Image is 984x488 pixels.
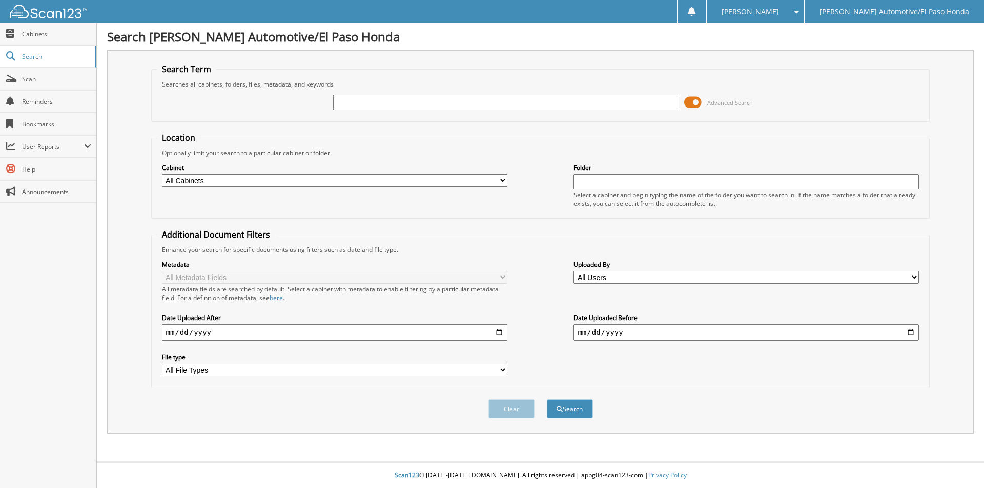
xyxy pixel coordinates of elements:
[722,9,779,15] span: [PERSON_NAME]
[22,75,91,83] span: Scan
[395,471,419,479] span: Scan123
[157,63,216,75] legend: Search Term
[22,142,84,151] span: User Reports
[157,132,200,143] legend: Location
[162,313,507,322] label: Date Uploaded After
[819,9,969,15] span: [PERSON_NAME] Automotive/El Paso Honda
[107,28,974,45] h1: Search [PERSON_NAME] Automotive/El Paso Honda
[157,80,925,89] div: Searches all cabinets, folders, files, metadata, and keywords
[547,399,593,418] button: Search
[573,313,919,322] label: Date Uploaded Before
[933,439,984,488] iframe: Chat Widget
[573,324,919,341] input: end
[573,190,919,208] div: Select a cabinet and begin typing the name of the folder you want to search in. If the name match...
[648,471,687,479] a: Privacy Policy
[97,463,984,488] div: © [DATE]-[DATE] [DOMAIN_NAME]. All rights reserved | appg04-scan123-com |
[707,99,753,107] span: Advanced Search
[22,97,91,106] span: Reminders
[22,187,91,196] span: Announcements
[157,245,925,254] div: Enhance your search for specific documents using filters such as date and file type.
[22,30,91,38] span: Cabinets
[22,120,91,129] span: Bookmarks
[157,148,925,157] div: Optionally limit your search to a particular cabinet or folder
[573,163,919,172] label: Folder
[157,229,275,240] legend: Additional Document Filters
[573,260,919,269] label: Uploaded By
[162,353,507,362] label: File type
[162,285,507,302] div: All metadata fields are searched by default. Select a cabinet with metadata to enable filtering b...
[488,399,535,418] button: Clear
[10,5,87,18] img: scan123-logo-white.svg
[162,324,507,341] input: start
[162,260,507,269] label: Metadata
[22,165,91,174] span: Help
[162,163,507,172] label: Cabinet
[22,52,90,61] span: Search
[270,293,283,302] a: here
